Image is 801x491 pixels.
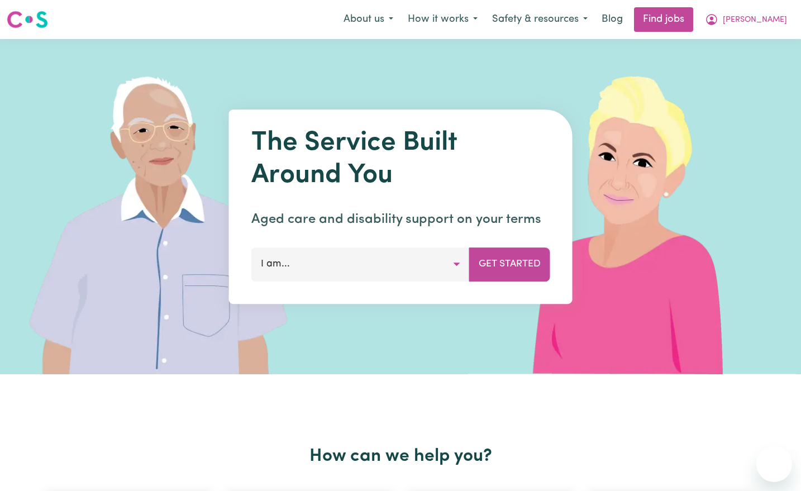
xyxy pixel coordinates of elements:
[336,8,401,31] button: About us
[39,446,762,467] h2: How can we help you?
[7,7,48,32] a: Careseekers logo
[251,247,470,281] button: I am...
[756,446,792,482] iframe: Button to launch messaging window
[723,14,787,26] span: [PERSON_NAME]
[401,8,485,31] button: How it works
[595,7,630,32] a: Blog
[634,7,693,32] a: Find jobs
[7,9,48,30] img: Careseekers logo
[469,247,550,281] button: Get Started
[698,8,794,31] button: My Account
[251,127,550,192] h1: The Service Built Around You
[485,8,595,31] button: Safety & resources
[251,209,550,230] p: Aged care and disability support on your terms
